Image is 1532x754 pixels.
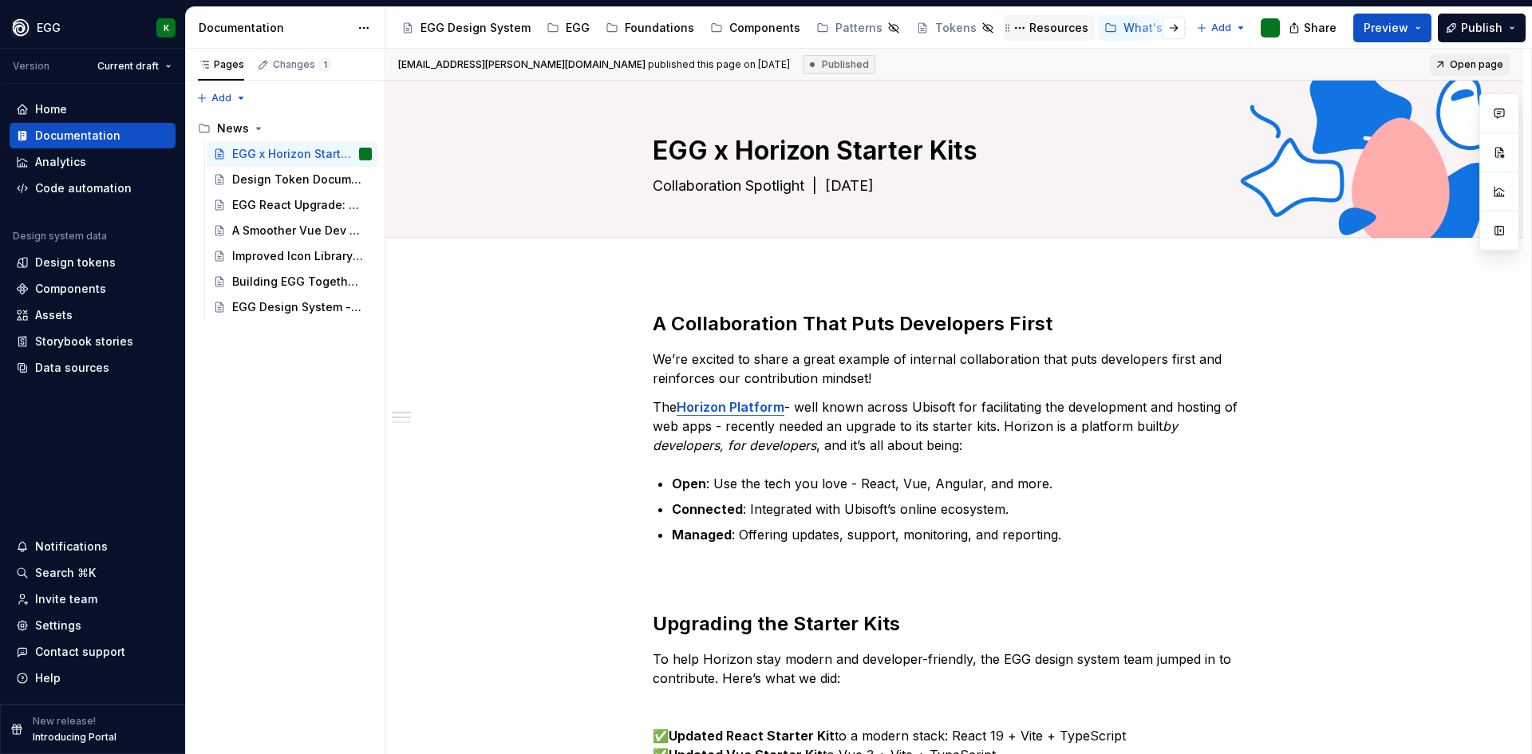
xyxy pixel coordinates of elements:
[232,197,364,213] div: EGG React Upgrade: React 19 + More ⚛️
[10,613,176,638] a: Settings
[566,20,590,36] div: EGG
[672,476,706,491] strong: Open
[10,639,176,665] button: Contact support
[35,644,125,660] div: Contact support
[653,311,1256,337] h2: A Collaboration That Puts Developers First
[669,728,835,744] strong: Updated React Starter Kit
[10,665,176,691] button: Help
[318,58,331,71] span: 1
[33,731,116,744] p: Introducing Portal
[653,649,1256,688] p: To help Horizon stay modern and developer-friendly, the EGG design system team jumped in to contr...
[672,527,732,543] strong: Managed
[653,349,1256,388] p: We’re excited to share a great example of internal collaboration that puts developers first and r...
[232,223,364,239] div: A Smoother Vue Dev Experience 💛
[10,329,176,354] a: Storybook stories
[35,670,61,686] div: Help
[35,539,108,555] div: Notifications
[198,58,244,71] div: Pages
[232,146,356,162] div: EGG x Horizon Starter Kits
[540,15,596,41] a: EGG
[10,586,176,612] a: Invite team
[207,192,378,218] a: EGG React Upgrade: React 19 + More ⚛️
[232,299,364,315] div: EGG Design System - Reaching a new milestone! 🚀
[10,276,176,302] a: Components
[421,20,531,36] div: EGG Design System
[10,149,176,175] a: Analytics
[650,173,1253,199] textarea: Collaboration Spotlight | [DATE]
[10,97,176,122] a: Home
[672,501,743,517] strong: Connected
[35,101,67,117] div: Home
[97,60,159,73] span: Current draft
[199,20,349,36] div: Documentation
[1364,20,1408,36] span: Preview
[191,87,251,109] button: Add
[395,15,537,41] a: EGG Design System
[35,180,132,196] div: Code automation
[207,167,378,192] a: Design Token Documentation - Now clearer and smarter! 🎨
[1098,15,1198,41] a: What's New
[273,58,331,71] div: Changes
[10,250,176,275] a: Design tokens
[810,15,906,41] a: Patterns
[207,218,378,243] a: A Smoother Vue Dev Experience 💛
[207,269,378,294] a: Building EGG Together 🙌
[35,128,120,144] div: Documentation
[35,255,116,270] div: Design tokens
[1438,14,1526,42] button: Publish
[672,499,1256,519] p: : Integrated with Ubisoft’s online ecosystem.
[677,399,784,415] a: Horizon Platform
[1304,20,1337,36] span: Share
[10,560,176,586] button: Search ⌘K
[729,20,800,36] div: Components
[672,474,1256,493] p: : Use the tech you love - React, Vue, Angular, and more.
[835,20,882,36] div: Patterns
[232,172,364,188] div: Design Token Documentation - Now clearer and smarter! 🎨
[10,302,176,328] a: Assets
[650,132,1253,170] textarea: EGG x Horizon Starter Kits
[35,360,109,376] div: Data sources
[13,60,49,73] div: Version
[13,230,107,243] div: Design system data
[1450,58,1503,71] span: Open page
[10,176,176,201] a: Code automation
[1029,20,1088,36] div: Resources
[191,116,378,141] div: News
[398,58,646,70] span: [EMAIL_ADDRESS][PERSON_NAME][DOMAIN_NAME]
[35,618,81,634] div: Settings
[704,15,807,41] a: Components
[232,274,364,290] div: Building EGG Together 🙌
[1191,17,1251,39] button: Add
[803,55,875,74] div: Published
[395,12,1188,44] div: Page tree
[35,154,86,170] div: Analytics
[207,141,378,167] a: EGG x Horizon Starter Kits
[11,18,30,38] img: 87d06435-c97f-426c-aa5d-5eb8acd3d8b3.png
[37,20,61,36] div: EGG
[398,58,790,71] span: published this page on [DATE]
[653,397,1256,455] p: The - well known across Ubisoft for facilitating the development and hosting of web apps - recent...
[1353,14,1431,42] button: Preview
[599,15,701,41] a: Foundations
[35,281,106,297] div: Components
[10,534,176,559] button: Notifications
[35,565,96,581] div: Search ⌘K
[35,307,73,323] div: Assets
[625,20,694,36] div: Foundations
[211,92,231,105] span: Add
[35,591,97,607] div: Invite team
[653,611,1256,637] h2: Upgrading the Starter Kits
[10,123,176,148] a: Documentation
[232,248,364,264] div: Improved Icon Library 🔎
[1281,14,1347,42] button: Share
[3,10,182,45] button: EGGK
[207,243,378,269] a: Improved Icon Library 🔎
[1004,15,1095,41] a: Resources
[90,55,179,77] button: Current draft
[164,22,169,34] div: K
[1123,20,1191,36] div: What's New
[1211,22,1231,34] span: Add
[217,120,249,136] div: News
[910,15,1001,41] a: Tokens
